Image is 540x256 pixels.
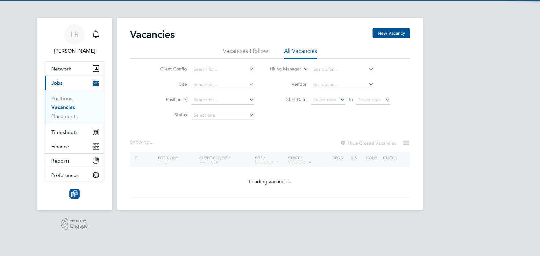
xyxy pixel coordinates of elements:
span: Select date [358,97,381,103]
span: Reports [51,158,70,164]
span: Powered by [70,218,88,223]
span: Engage [70,223,88,229]
button: Timesheets [45,125,104,139]
div: Showing [130,139,155,146]
button: Preferences [45,168,104,182]
span: Select date [313,97,336,103]
span: ... [150,139,153,145]
label: Client Config [150,66,187,72]
input: Search for... [191,96,254,105]
input: Search for... [191,80,254,89]
span: Network [51,66,71,72]
span: Timesheets [51,129,78,135]
input: Search for... [311,65,374,74]
img: resourcinggroup-logo-retina.png [69,189,80,199]
li: All Vacancies [284,47,317,59]
button: New Vacancy [373,28,410,38]
label: Vendor [270,81,307,87]
li: Vacancies I follow [223,47,268,59]
span: Leanne Rayner [45,47,104,55]
button: Finance [45,139,104,153]
a: LR[PERSON_NAME] [45,24,104,55]
label: Position [145,97,181,103]
a: Powered byEngage [61,218,88,230]
label: Start Date [270,97,307,102]
div: Jobs [45,90,104,125]
nav: Main navigation [37,18,112,210]
label: Status [150,112,187,118]
button: Network [45,62,104,76]
button: Jobs [45,76,104,90]
label: Hide Closed Vacancies [340,140,396,146]
input: Select one [191,111,254,120]
span: Finance [51,143,69,150]
input: Search for... [191,65,254,74]
label: Site [150,81,187,87]
a: Go to home page [45,189,104,199]
h2: Vacancies [130,28,175,41]
a: Placements [51,113,78,119]
label: Hiring Manager [265,66,301,72]
span: Preferences [51,172,79,178]
a: Positions [51,95,72,101]
input: Search for... [311,80,374,89]
button: Reports [45,154,104,168]
span: To [346,95,355,104]
a: Vacancies [51,104,75,110]
span: Jobs [51,80,62,86]
span: LR [70,30,79,39]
